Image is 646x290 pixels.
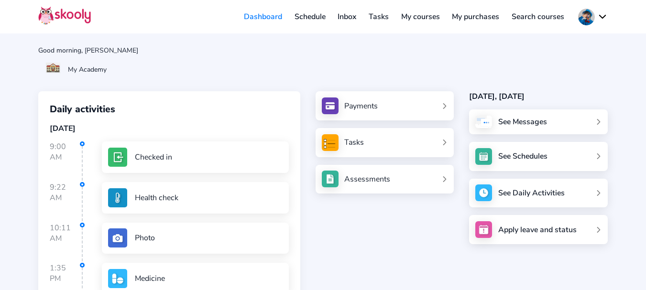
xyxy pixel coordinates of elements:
div: Payments [344,101,378,111]
a: Tasks [322,134,448,151]
div: Health check [135,193,178,203]
span: Daily activities [50,103,115,116]
a: My purchases [446,9,505,24]
img: activity.jpg [475,184,492,201]
div: Photo [135,233,155,243]
a: See Daily Activities [469,179,608,208]
div: See Messages [498,117,547,127]
a: My courses [395,9,446,24]
img: temperature.jpg [108,188,127,207]
a: Apply leave and status [469,215,608,244]
div: AM [50,193,82,203]
img: assessments.jpg [322,171,339,187]
a: Payments [322,97,448,114]
img: apply_leave.jpg [475,221,492,238]
div: [DATE], [DATE] [469,91,608,102]
a: Search courses [505,9,570,24]
img: payments.jpg [322,97,339,114]
div: 9:00 [50,141,83,181]
a: Schedule [288,9,332,24]
a: Inbox [332,9,363,24]
div: Good morning, [PERSON_NAME] [38,46,608,55]
div: See Schedules [498,151,547,161]
img: tasksForMpWeb.png [322,134,339,151]
div: AM [50,152,82,162]
div: Assessments [344,174,390,184]
div: [DATE] [50,123,289,134]
img: checkin.jpg [108,148,127,167]
div: Tasks [344,137,364,148]
div: My Academy [68,65,107,74]
div: Checked in [135,152,172,162]
img: medicine.jpg [108,269,127,288]
img: message_icon.svg [475,116,492,128]
a: Dashboard [238,9,288,24]
div: Medicine [135,273,165,284]
div: See Daily Activities [498,188,565,198]
img: schedule.jpg [475,148,492,165]
div: Apply leave and status [498,225,577,235]
a: Assessments [322,171,448,187]
img: photo.jpg [108,228,127,247]
div: 10:11 [50,223,83,262]
div: PM [50,273,82,284]
div: AM [50,233,82,244]
a: Tasks [362,9,395,24]
img: Skooly [38,6,91,25]
button: chevron down outline [578,9,608,25]
div: 9:22 [50,182,83,221]
img: 20210604070037483498052728884623N8pZ9uhzYT8rBJoFur.jpg [46,63,60,73]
